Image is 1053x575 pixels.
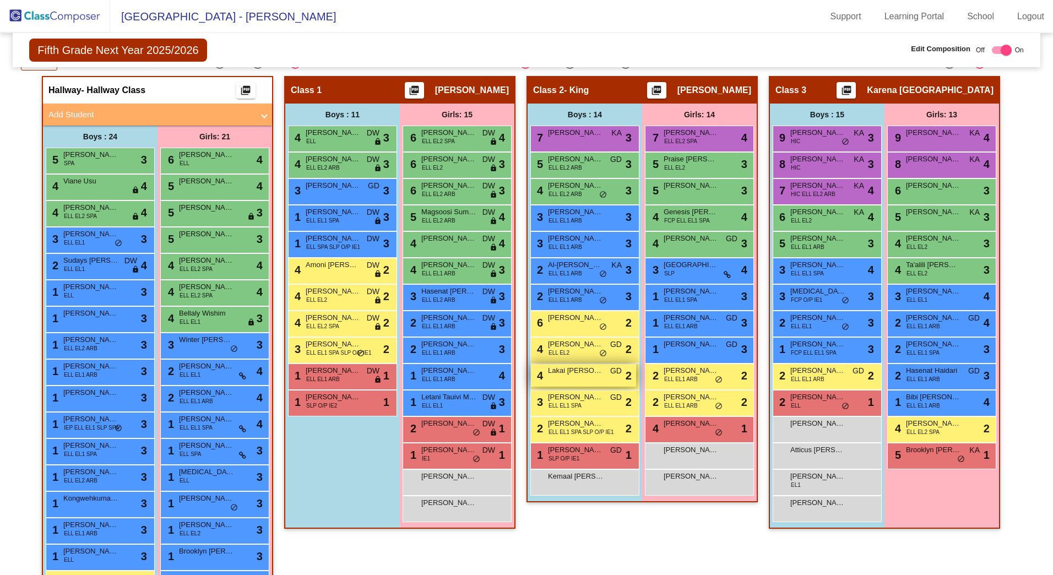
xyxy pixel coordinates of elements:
[50,207,58,219] span: 4
[790,286,845,297] span: [MEDICAL_DATA][PERSON_NAME]
[528,104,642,126] div: Boys : 14
[64,159,74,167] span: SPA
[677,85,751,96] span: [PERSON_NAME]
[548,259,603,270] span: Al-[PERSON_NAME]
[115,239,122,248] span: do_not_disturb_alt
[165,180,174,192] span: 5
[906,286,961,297] span: [PERSON_NAME]
[650,290,659,302] span: 1
[726,312,737,324] span: GD
[650,132,659,144] span: 7
[664,154,719,165] span: Praise [PERSON_NAME]
[383,129,389,146] span: 3
[141,231,147,247] span: 3
[421,286,476,297] span: Hasenat [PERSON_NAME]
[884,104,999,126] div: Girls: 13
[548,180,603,191] span: [PERSON_NAME]
[842,296,849,305] span: do_not_disturb_alt
[367,233,379,245] span: DW
[984,182,990,199] span: 3
[876,8,953,25] a: Learning Portal
[285,104,400,126] div: Boys : 11
[790,180,845,191] span: [PERSON_NAME]
[790,312,845,323] span: [PERSON_NAME]
[421,259,476,270] span: [PERSON_NAME]
[490,191,497,199] span: lock
[664,127,719,138] span: [PERSON_NAME]
[549,164,582,172] span: ELL EL2 ARB
[777,132,785,144] span: 9
[867,85,994,96] span: Karena [GEOGRAPHIC_DATA]
[650,237,659,249] span: 4
[374,270,382,279] span: lock
[124,255,137,267] span: DW
[854,180,864,192] span: KA
[548,312,603,323] span: [PERSON_NAME]
[777,264,785,276] span: 3
[892,290,901,302] span: 3
[306,296,327,304] span: ELL EL2
[892,158,901,170] span: 8
[490,296,497,305] span: lock
[180,291,213,300] span: ELL EL2 SPA
[548,207,603,218] span: [PERSON_NAME]
[892,264,901,276] span: 4
[548,154,603,165] span: [PERSON_NAME]
[499,235,505,252] span: 4
[490,138,497,147] span: lock
[64,265,85,273] span: ELL EL1
[906,154,961,165] span: [PERSON_NAME]
[1015,45,1024,55] span: On
[408,85,421,100] mat-icon: picture_as_pdf
[741,288,747,305] span: 3
[421,312,476,323] span: [PERSON_NAME]
[854,127,864,139] span: KA
[664,269,675,278] span: SLP
[906,180,961,191] span: [PERSON_NAME]
[179,281,234,292] span: [PERSON_NAME]
[549,190,582,198] span: ELL EL2 ARB
[63,281,118,292] span: [PERSON_NAME]
[548,233,603,244] span: [PERSON_NAME]
[482,312,495,324] span: DW
[842,138,849,147] span: do_not_disturb_alt
[790,207,845,218] span: [PERSON_NAME]
[239,85,252,100] mat-icon: picture_as_pdf
[549,243,582,251] span: ELL EL1 ARB
[650,85,663,100] mat-icon: picture_as_pdf
[490,217,497,226] span: lock
[549,296,582,304] span: ELL EL1 ARB
[408,237,416,249] span: 4
[840,85,853,100] mat-icon: picture_as_pdf
[292,211,301,223] span: 1
[892,132,901,144] span: 9
[179,202,234,213] span: [PERSON_NAME]
[482,180,495,192] span: DW
[868,182,874,199] span: 4
[482,207,495,218] span: DW
[292,132,301,144] span: 4
[48,109,253,121] mat-panel-title: Add Student
[421,127,476,138] span: [PERSON_NAME] [PERSON_NAME]
[548,127,603,138] span: [PERSON_NAME]
[868,262,874,278] span: 4
[435,85,509,96] span: [PERSON_NAME]
[48,85,82,96] span: Hallway
[165,312,174,324] span: 4
[422,296,455,304] span: ELL EL2 ARB
[548,286,603,297] span: [PERSON_NAME]
[790,127,845,138] span: [PERSON_NAME] [PERSON_NAME]
[179,149,234,160] span: [PERSON_NAME]
[257,284,263,300] span: 4
[367,154,379,165] span: DW
[969,154,980,165] span: KA
[50,312,58,324] span: 1
[664,164,685,172] span: ELL EL2
[892,211,901,223] span: 5
[422,269,455,278] span: ELL EL1 ARB
[533,85,564,96] span: Class 2
[490,270,497,279] span: lock
[306,154,361,165] span: [PERSON_NAME]
[257,178,263,194] span: 4
[984,129,990,146] span: 4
